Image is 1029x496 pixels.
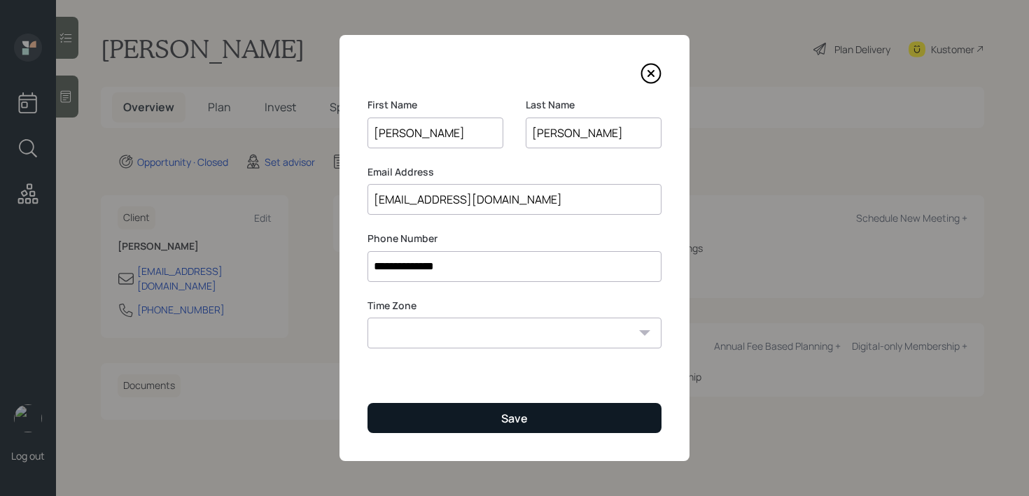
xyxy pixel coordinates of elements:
label: Last Name [526,98,661,112]
button: Save [367,403,661,433]
div: Save [501,411,528,426]
label: First Name [367,98,503,112]
label: Phone Number [367,232,661,246]
label: Email Address [367,165,661,179]
label: Time Zone [367,299,661,313]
